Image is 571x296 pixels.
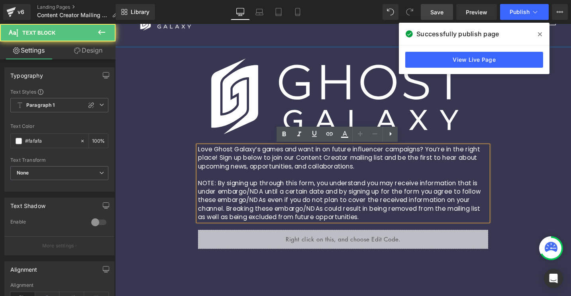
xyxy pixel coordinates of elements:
[510,9,530,15] span: Publish
[10,68,43,79] div: Typography
[416,29,499,39] span: Successfully publish page
[402,4,418,20] button: Redo
[59,41,117,59] a: Design
[456,4,497,20] a: Preview
[10,157,108,163] div: Text Transform
[466,8,487,16] span: Preview
[26,102,55,109] b: Paragraph 1
[42,242,74,249] p: More settings
[544,269,563,288] div: Open Intercom Messenger
[405,52,543,68] a: View Live Page
[37,12,109,18] span: Content Creator Mailing List
[500,4,549,20] button: Publish
[17,170,29,176] b: None
[5,236,114,255] button: More settings
[25,137,76,145] input: Color
[10,219,83,227] div: Enable
[16,7,26,17] div: v6
[88,164,394,209] p: NOTE: By signing up through this form, you understand you may receive information that is under e...
[430,8,443,16] span: Save
[89,134,108,148] div: %
[116,4,155,20] a: New Library
[269,4,288,20] a: Tablet
[3,4,31,20] a: v6
[10,282,108,288] div: Alignment
[288,4,307,20] a: Mobile
[10,123,108,129] div: Text Color
[250,4,269,20] a: Laptop
[10,262,37,273] div: Alignment
[231,4,250,20] a: Desktop
[131,8,149,16] span: Library
[383,4,398,20] button: Undo
[88,129,394,155] p: Love Ghost Galaxy’s games and want in on future influencer campaigns? You’re in the right place! ...
[10,198,45,209] div: Text Shadow
[37,4,124,10] a: Landing Pages
[10,88,108,95] div: Text Styles
[552,4,568,20] button: More
[22,29,55,36] span: Text Block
